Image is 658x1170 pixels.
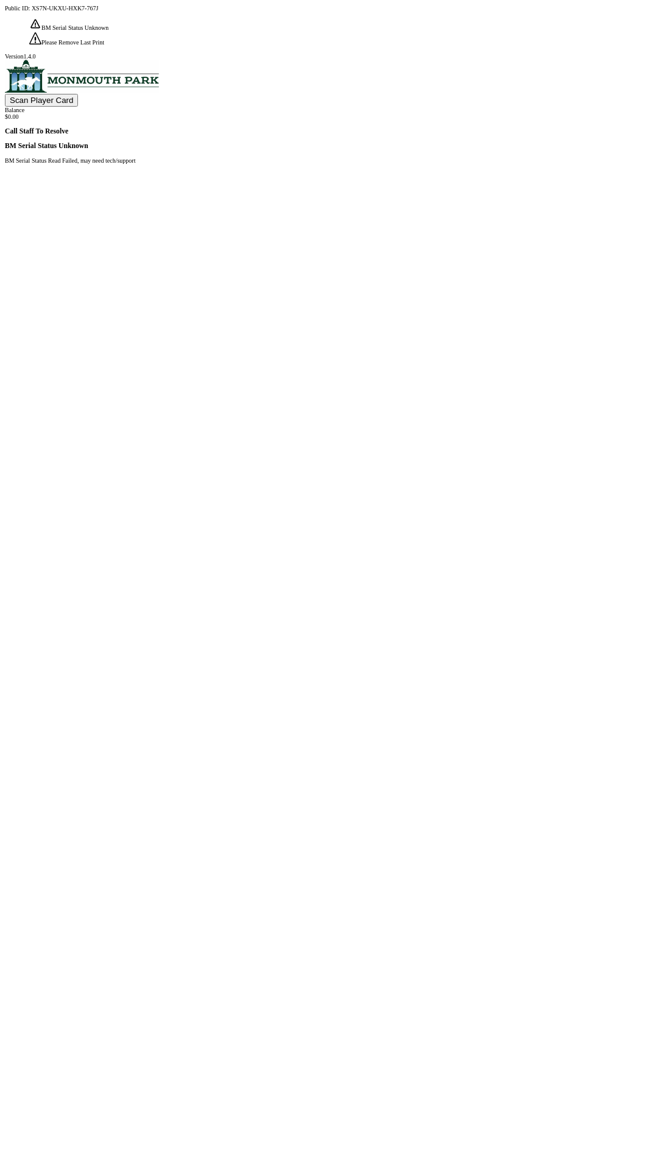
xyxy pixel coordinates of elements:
span: Please Remove Last Print [41,39,104,46]
span: XS7N-UKXU-HXK7-767J [32,5,98,12]
button: Scan Player Card [5,94,78,107]
div: Balance [5,107,653,113]
img: venue logo [5,60,159,93]
h3: Call Staff To Resolve [5,127,653,135]
h3: BM Serial Status Unknown [5,142,653,150]
div: Version 1.4.0 [5,53,653,60]
div: $ 0.00 [5,113,653,120]
div: Public ID: [5,5,653,12]
p: BM Serial Status Read Failed, may need tech/support [5,157,653,164]
span: BM Serial Status Unknown [41,24,108,31]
